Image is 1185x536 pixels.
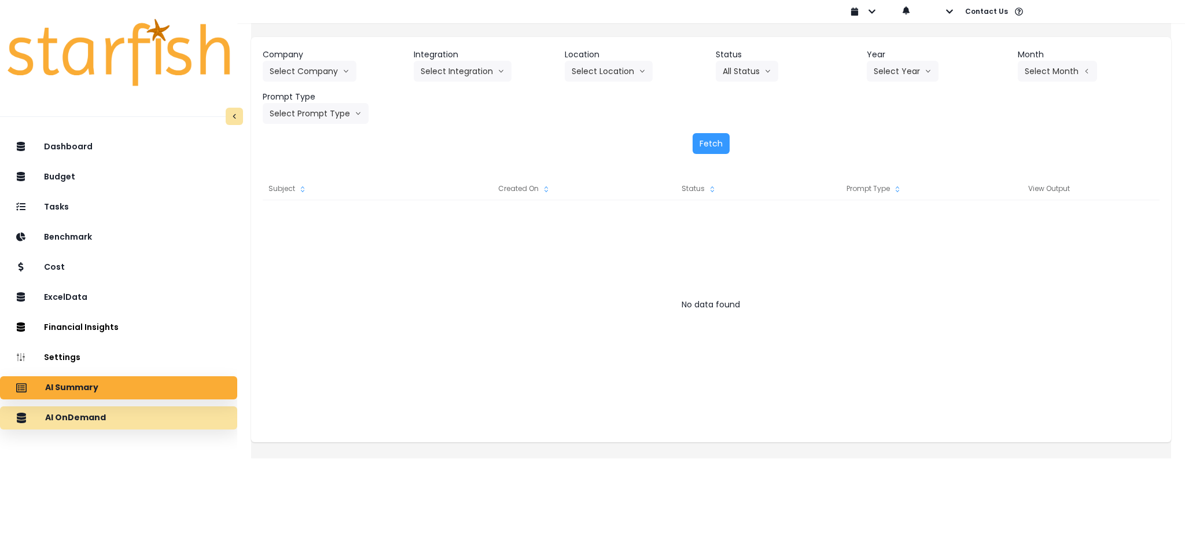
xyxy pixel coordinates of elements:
[263,91,404,103] header: Prompt Type
[263,61,356,82] button: Select Companyarrow down line
[45,413,106,423] p: AI OnDemand
[639,65,646,77] svg: arrow down line
[414,49,555,61] header: Integration
[298,185,307,194] svg: sort
[1083,65,1090,77] svg: arrow left line
[45,383,98,393] p: AI Summary
[787,177,962,200] div: Prompt Type
[44,172,75,182] p: Budget
[612,177,787,200] div: Status
[1018,49,1160,61] header: Month
[764,65,771,77] svg: arrow down line
[44,142,93,152] p: Dashboard
[263,293,1160,316] div: No data found
[414,61,511,82] button: Select Integrationarrow down line
[716,61,778,82] button: All Statusarrow down line
[355,108,362,119] svg: arrow down line
[867,61,939,82] button: Select Yeararrow down line
[962,177,1136,200] div: View Output
[708,185,717,194] svg: sort
[1018,61,1097,82] button: Select Montharrow left line
[263,177,437,200] div: Subject
[867,49,1009,61] header: Year
[925,65,932,77] svg: arrow down line
[44,262,65,272] p: Cost
[693,133,730,154] button: Fetch
[565,49,706,61] header: Location
[44,292,87,302] p: ExcelData
[716,49,858,61] header: Status
[44,232,92,242] p: Benchmark
[542,185,551,194] svg: sort
[343,65,349,77] svg: arrow down line
[44,202,69,212] p: Tasks
[437,177,612,200] div: Created On
[893,185,902,194] svg: sort
[263,49,404,61] header: Company
[498,65,505,77] svg: arrow down line
[263,103,369,124] button: Select Prompt Typearrow down line
[565,61,653,82] button: Select Locationarrow down line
